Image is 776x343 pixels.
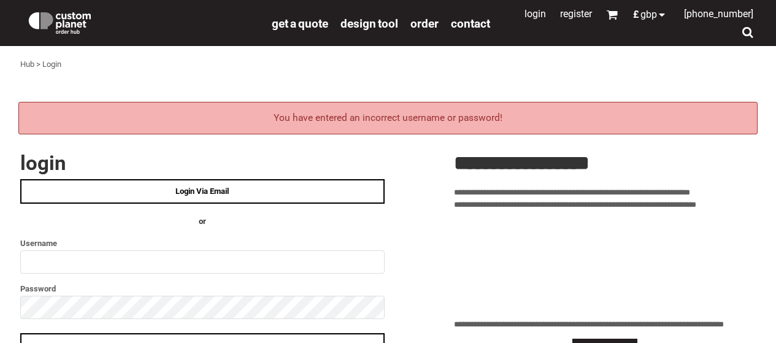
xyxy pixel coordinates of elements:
[454,219,756,311] iframe: Customer reviews powered by Trustpilot
[42,58,61,71] div: Login
[560,8,592,20] a: Register
[20,236,385,250] label: Username
[451,16,490,30] a: Contact
[640,10,657,20] span: GBP
[633,10,640,20] span: £
[340,17,398,31] span: design tool
[18,102,758,134] div: You have entered an incorrect username or password!
[410,17,439,31] span: order
[20,60,34,69] a: Hub
[684,8,753,20] span: [PHONE_NUMBER]
[20,215,385,228] h4: OR
[340,16,398,30] a: design tool
[36,58,40,71] div: >
[20,153,385,173] h2: Login
[272,17,328,31] span: get a quote
[451,17,490,31] span: Contact
[20,3,266,40] a: Custom Planet
[410,16,439,30] a: order
[20,282,385,296] label: Password
[20,179,385,204] a: Login Via Email
[175,187,229,196] span: Login Via Email
[26,9,93,34] img: Custom Planet
[272,16,328,30] a: get a quote
[524,8,546,20] a: Login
